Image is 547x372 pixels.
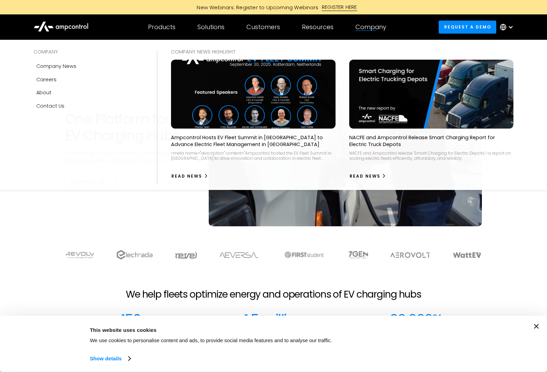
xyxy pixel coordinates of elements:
[171,134,336,148] p: Ampcontrol Hosts EV Fleet Summit in [GEOGRAPHIC_DATA] to Advance Electric Fleet Management in [GE...
[349,171,387,182] a: Read News
[390,311,442,327] div: 99.999%
[171,173,202,179] div: Read News
[119,3,428,11] a: New Webinars: Register to Upcoming WebinarsREGISTER HERE
[423,324,521,344] button: Okay
[121,311,141,327] div: 150
[350,173,380,179] div: Read News
[171,151,336,161] div: <meta name="description" content="Ampcontrol hosted the EV Fleet Summit in [GEOGRAPHIC_DATA] to d...
[148,23,175,31] div: Products
[322,3,357,11] div: REGISTER HERE
[453,252,482,258] img: WattEV logo
[302,23,333,31] div: Resources
[349,134,514,148] p: NACFE and Ampcontrol Release Smart Charging Report for Electric Truck Depots
[171,48,513,56] div: COMPANY NEWS Highlight
[246,23,280,31] div: Customers
[197,23,224,31] div: Solutions
[244,311,303,327] div: 1.5 million
[534,324,539,329] button: Close banner
[355,23,386,31] div: Company
[36,76,57,83] div: Careers
[36,62,76,70] div: Company news
[90,326,408,334] div: This website uses cookies
[171,171,208,182] a: Read News
[36,102,64,110] div: Contact Us
[90,353,130,364] a: Show details
[390,252,431,258] img: Aerovolt Logo
[439,21,496,33] a: Request a demo
[34,48,143,56] div: COMPANY
[190,4,322,11] div: New Webinars: Register to Upcoming Webinars
[117,250,153,260] img: electrada logo
[90,337,332,343] span: We use cookies to personalise content and ads, to provide social media features and to analyse ou...
[349,151,514,161] div: NACFE and Ampcontrol release 'Smart Charging for Electric Depots'—a report on scaling electric fl...
[34,73,143,86] a: Careers
[126,289,421,300] h2: We help fleets optimize energy and operations of EV charging hubs
[34,60,143,73] a: Company news
[34,86,143,99] a: About
[34,99,143,112] a: Contact Us
[36,89,51,96] div: About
